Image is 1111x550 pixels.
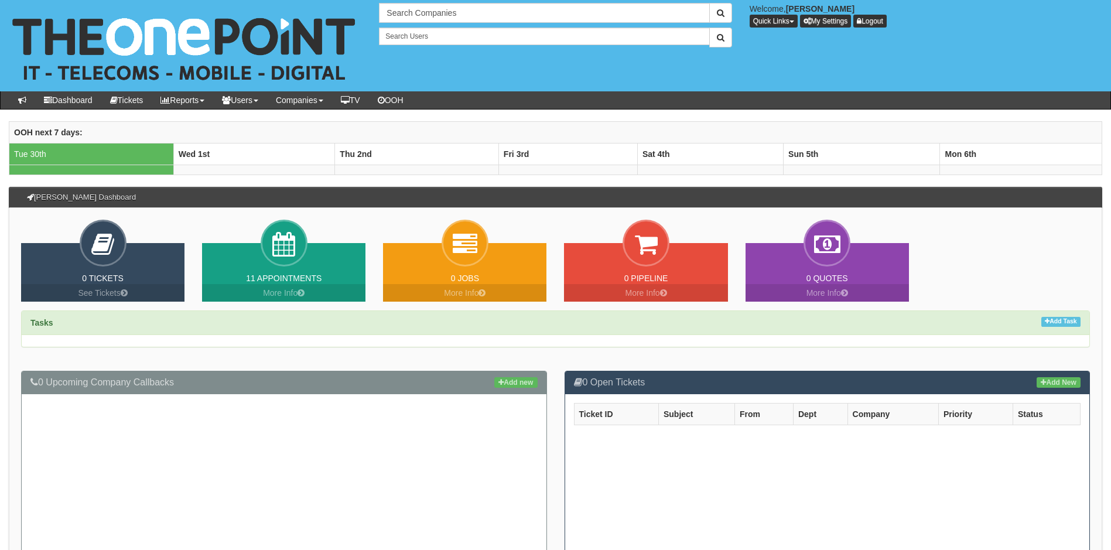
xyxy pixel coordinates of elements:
[800,15,852,28] a: My Settings
[1041,317,1081,327] a: Add Task
[101,91,152,109] a: Tickets
[938,403,1013,425] th: Priority
[574,377,1081,388] h3: 0 Open Tickets
[741,3,1111,28] div: Welcome,
[267,91,332,109] a: Companies
[498,143,637,165] th: Fri 3rd
[30,377,538,388] h3: 0 Upcoming Company Callbacks
[246,274,322,283] a: 11 Appointments
[786,4,854,13] b: [PERSON_NAME]
[369,91,412,109] a: OOH
[784,143,940,165] th: Sun 5th
[332,91,369,109] a: TV
[9,143,174,165] td: Tue 30th
[213,91,267,109] a: Users
[35,91,101,109] a: Dashboard
[564,284,727,302] a: More Info
[379,3,709,23] input: Search Companies
[806,274,848,283] a: 0 Quotes
[574,403,658,425] th: Ticket ID
[82,274,124,283] a: 0 Tickets
[853,15,887,28] a: Logout
[1013,403,1080,425] th: Status
[734,403,793,425] th: From
[658,403,734,425] th: Subject
[383,284,546,302] a: More Info
[940,143,1102,165] th: Mon 6th
[793,403,847,425] th: Dept
[624,274,668,283] a: 0 Pipeline
[746,284,909,302] a: More Info
[1037,377,1081,388] a: Add New
[173,143,335,165] th: Wed 1st
[750,15,798,28] button: Quick Links
[494,377,537,388] a: Add new
[30,318,53,327] strong: Tasks
[21,187,142,207] h3: [PERSON_NAME] Dashboard
[379,28,709,45] input: Search Users
[9,121,1102,143] th: OOH next 7 days:
[451,274,479,283] a: 0 Jobs
[21,284,184,302] a: See Tickets
[637,143,783,165] th: Sat 4th
[152,91,213,109] a: Reports
[847,403,938,425] th: Company
[202,284,365,302] a: More Info
[335,143,499,165] th: Thu 2nd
